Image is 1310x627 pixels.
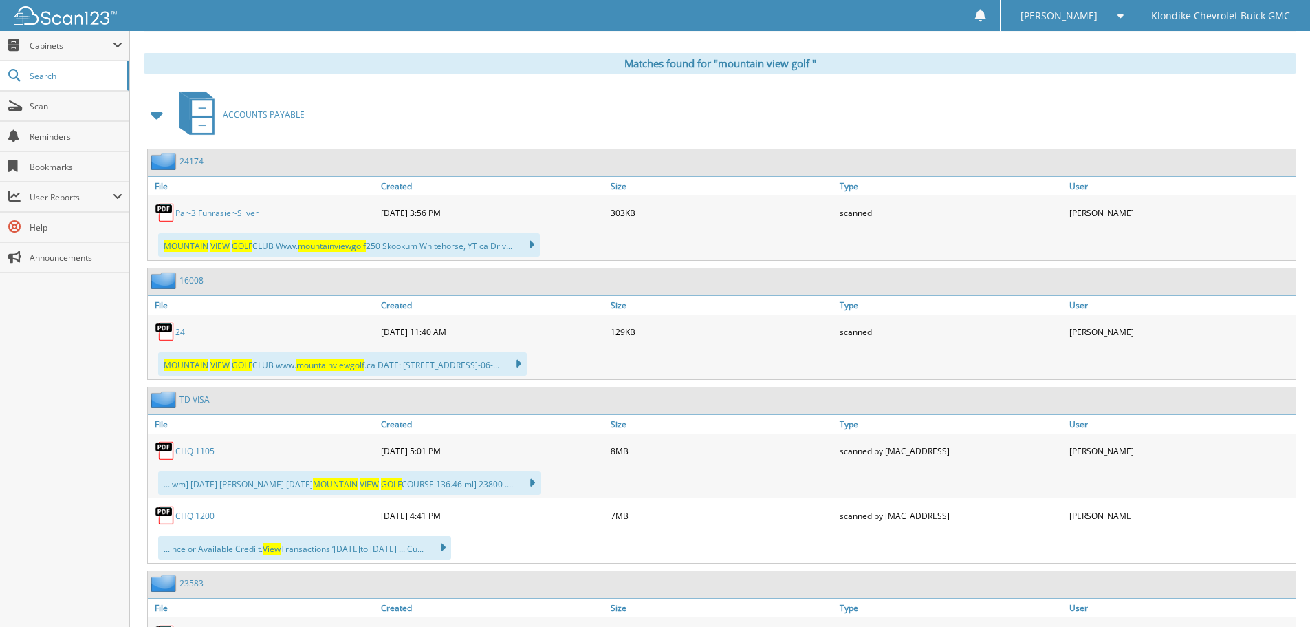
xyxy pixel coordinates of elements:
div: CLUB www. .ca DATE: [STREET_ADDRESS]-06-... [158,352,527,376]
span: mountain [296,359,333,371]
a: User [1066,599,1296,617]
a: User [1066,415,1296,434]
div: scanned by [MAC_ADDRESS] [836,437,1066,465]
a: 24174 [179,156,204,167]
a: Par-3 Funrasier-Silver [175,207,259,219]
span: View [263,543,281,555]
a: Created [378,415,607,434]
a: Type [836,599,1066,617]
a: 16008 [179,275,204,286]
div: scanned by [MAC_ADDRESS] [836,502,1066,529]
div: scanned [836,199,1066,226]
div: ... nce or Available Credi t. Transactions ‘[DATE]to [DATE] ... Cu... [158,536,451,560]
img: folder2.png [151,153,179,170]
span: golf [351,240,366,252]
a: File [148,296,378,315]
div: 7MB [607,502,837,529]
a: File [148,177,378,195]
div: 129KB [607,318,837,346]
a: ACCOUNTS PAYABLE [171,87,305,142]
span: VIEW [210,240,230,252]
span: Bookmarks [30,161,122,173]
div: ... wm] [DATE] [PERSON_NAME] [DATE] COURSE 136.46 ml] 23800 .... [158,471,541,495]
div: [DATE] 3:56 PM [378,199,607,226]
span: User Reports [30,191,113,203]
div: 303KB [607,199,837,226]
img: scan123-logo-white.svg [14,6,117,25]
a: File [148,599,378,617]
div: [PERSON_NAME] [1066,502,1296,529]
span: view [334,240,351,252]
a: User [1066,177,1296,195]
span: GOLF [232,240,252,252]
img: folder2.png [151,272,179,289]
a: User [1066,296,1296,315]
div: CLUB Www. 250 Skookum Whitehorse, YT ca Driv... [158,233,540,257]
span: Announcements [30,252,122,264]
span: view [333,359,350,371]
span: Reminders [30,131,122,142]
span: A C C O U N T S P A Y A B L E [223,109,305,120]
a: Type [836,415,1066,434]
span: [PERSON_NAME] [1020,12,1098,20]
a: Size [607,415,837,434]
span: golf [350,359,364,371]
a: Size [607,177,837,195]
a: Type [836,296,1066,315]
div: 8MB [607,437,837,465]
img: PDF.png [155,505,175,526]
a: CHQ 1105 [175,445,215,457]
div: [PERSON_NAME] [1066,437,1296,465]
span: Cabinets [30,40,113,52]
span: mountain [298,240,334,252]
a: TD VISA [179,394,210,405]
img: folder2.png [151,575,179,592]
span: GOLF [232,359,252,371]
a: Created [378,296,607,315]
div: Matches found for "mountain view golf " [144,53,1296,74]
a: 23583 [179,577,204,589]
img: PDF.png [155,440,175,461]
span: GOLF [381,478,402,490]
span: MOUNTAIN [164,359,208,371]
span: Search [30,70,120,82]
span: Scan [30,100,122,112]
a: Created [378,177,607,195]
span: Help [30,222,122,233]
a: File [148,415,378,434]
div: [DATE] 11:40 AM [378,318,607,346]
span: VIEW [210,359,230,371]
div: scanned [836,318,1066,346]
div: [DATE] 5:01 PM [378,437,607,465]
a: Size [607,599,837,617]
img: PDF.png [155,321,175,342]
a: Created [378,599,607,617]
img: folder2.png [151,391,179,408]
a: CHQ 1200 [175,510,215,522]
img: PDF.png [155,202,175,223]
a: Type [836,177,1066,195]
div: [PERSON_NAME] [1066,199,1296,226]
div: [PERSON_NAME] [1066,318,1296,346]
a: Size [607,296,837,315]
span: MOUNTAIN [164,240,208,252]
a: 24 [175,326,185,338]
div: [DATE] 4:41 PM [378,502,607,529]
span: Klondike Chevrolet Buick GMC [1151,12,1290,20]
span: MOUNTAIN [313,478,358,490]
span: VIEW [360,478,379,490]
